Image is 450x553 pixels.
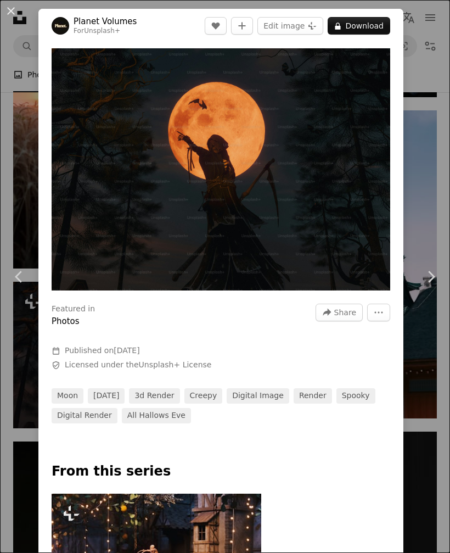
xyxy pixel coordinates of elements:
[257,17,323,35] button: Edit image
[65,346,140,355] span: Published on
[129,388,179,404] a: 3d render
[65,360,211,371] span: Licensed under the
[227,388,289,404] a: digital image
[231,17,253,35] button: Add to Collection
[367,304,390,321] button: More Actions
[52,316,80,326] a: Photos
[184,388,223,404] a: creepy
[52,48,390,291] img: A woman standing in front of a full moon
[84,27,120,35] a: Unsplash+
[328,17,390,35] button: Download
[316,304,363,321] button: Share this image
[205,17,227,35] button: Like
[52,304,95,315] h3: Featured in
[114,346,139,355] time: August 28, 2024 at 5:42:15 AM CDT
[52,388,83,404] a: moon
[74,16,137,27] a: Planet Volumes
[88,388,125,404] a: [DATE]
[334,304,356,321] span: Share
[412,224,450,329] a: Next
[52,408,117,423] a: digital render
[74,27,137,36] div: For
[336,388,375,404] a: spooky
[52,17,69,35] img: Go to Planet Volumes's profile
[122,408,191,423] a: all hallows eve
[52,463,390,481] p: From this series
[52,48,390,291] button: Zoom in on this image
[139,360,212,369] a: Unsplash+ License
[294,388,332,404] a: render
